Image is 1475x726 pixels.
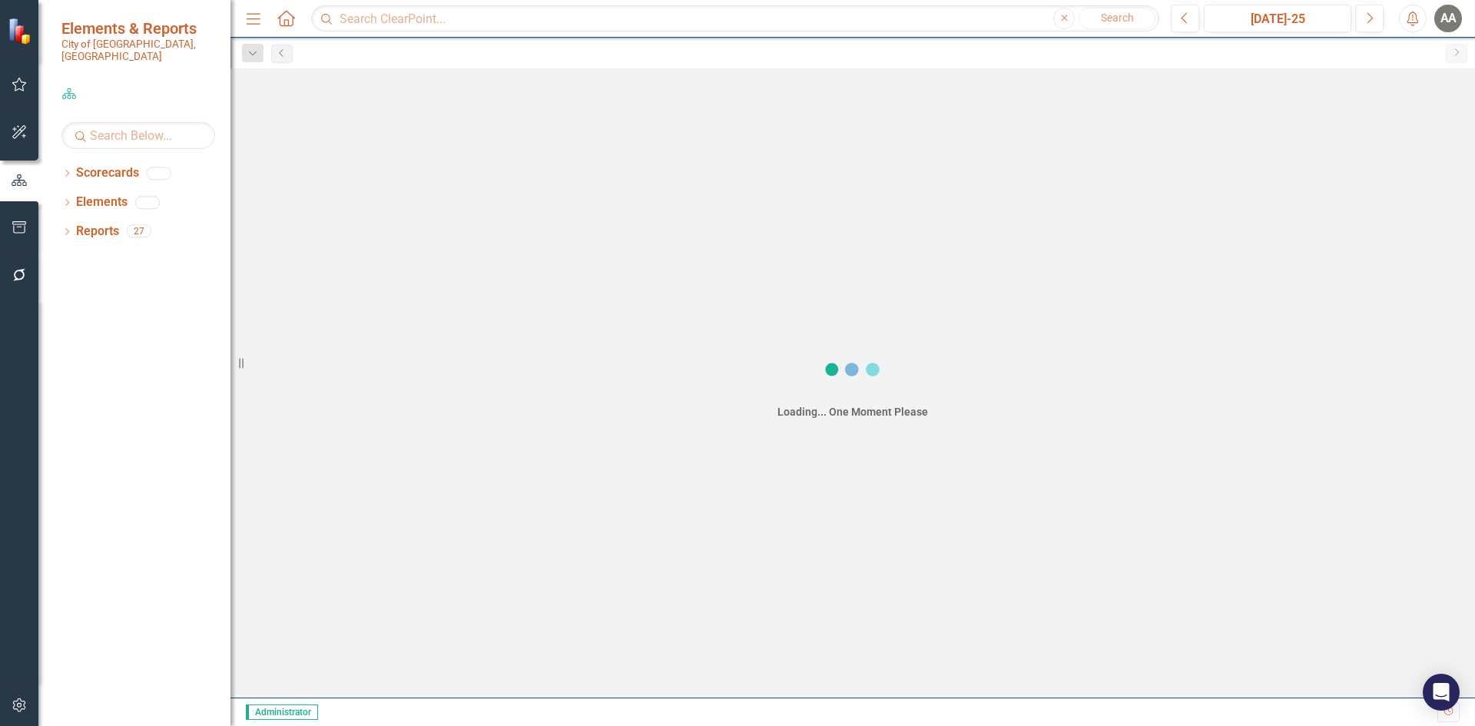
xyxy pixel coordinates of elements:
span: Search [1101,12,1134,24]
div: Loading... One Moment Please [777,404,928,419]
button: [DATE]-25 [1204,5,1351,32]
small: City of [GEOGRAPHIC_DATA], [GEOGRAPHIC_DATA] [61,38,215,63]
a: Scorecards [76,164,139,182]
a: Reports [76,223,119,240]
input: Search ClearPoint... [311,5,1159,32]
a: Elements [76,194,128,211]
span: Elements & Reports [61,19,215,38]
span: Administrator [246,704,318,720]
div: [DATE]-25 [1209,10,1346,28]
div: 27 [127,225,151,238]
div: Open Intercom Messenger [1423,674,1460,711]
button: Search [1079,8,1155,29]
button: AA [1434,5,1462,32]
input: Search Below... [61,122,215,149]
img: ClearPoint Strategy [7,16,35,45]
